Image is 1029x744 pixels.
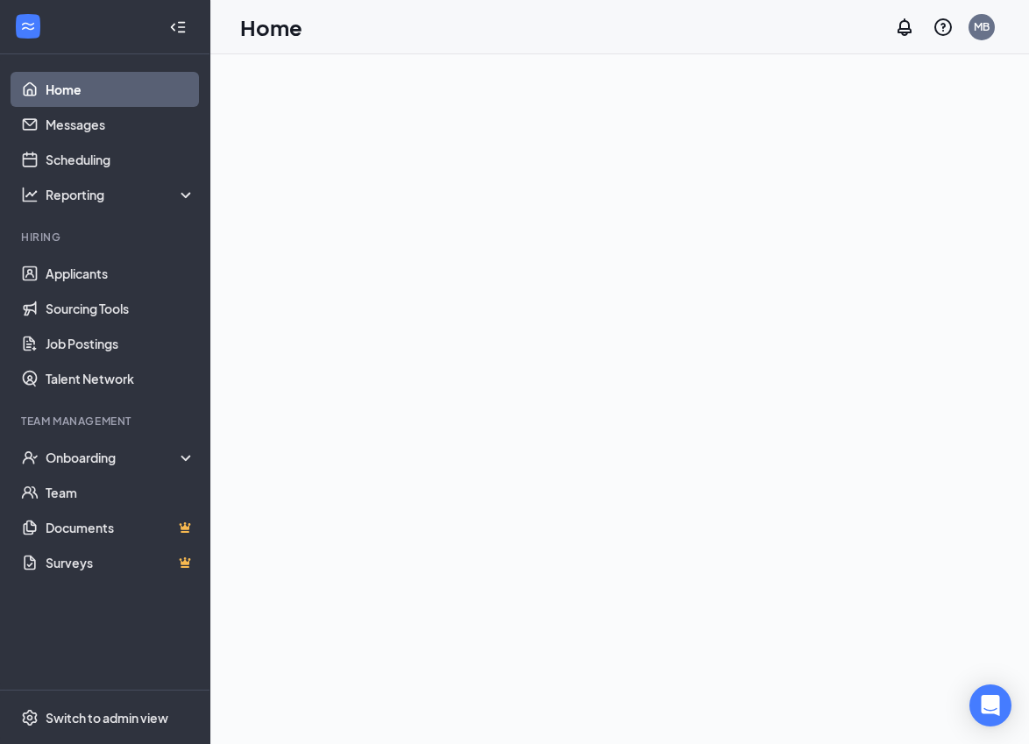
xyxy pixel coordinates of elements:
[19,18,37,35] svg: WorkstreamLogo
[46,142,195,177] a: Scheduling
[21,230,192,244] div: Hiring
[933,17,954,38] svg: QuestionInfo
[46,545,195,580] a: SurveysCrown
[240,12,302,42] h1: Home
[21,186,39,203] svg: Analysis
[21,449,39,466] svg: UserCheck
[46,475,195,510] a: Team
[894,17,915,38] svg: Notifications
[21,709,39,726] svg: Settings
[21,414,192,429] div: Team Management
[46,449,181,466] div: Onboarding
[46,291,195,326] a: Sourcing Tools
[46,510,195,545] a: DocumentsCrown
[46,107,195,142] a: Messages
[46,72,195,107] a: Home
[974,19,990,34] div: MB
[46,186,196,203] div: Reporting
[46,256,195,291] a: Applicants
[46,361,195,396] a: Talent Network
[169,18,187,36] svg: Collapse
[46,709,168,726] div: Switch to admin view
[46,326,195,361] a: Job Postings
[969,684,1011,726] div: Open Intercom Messenger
